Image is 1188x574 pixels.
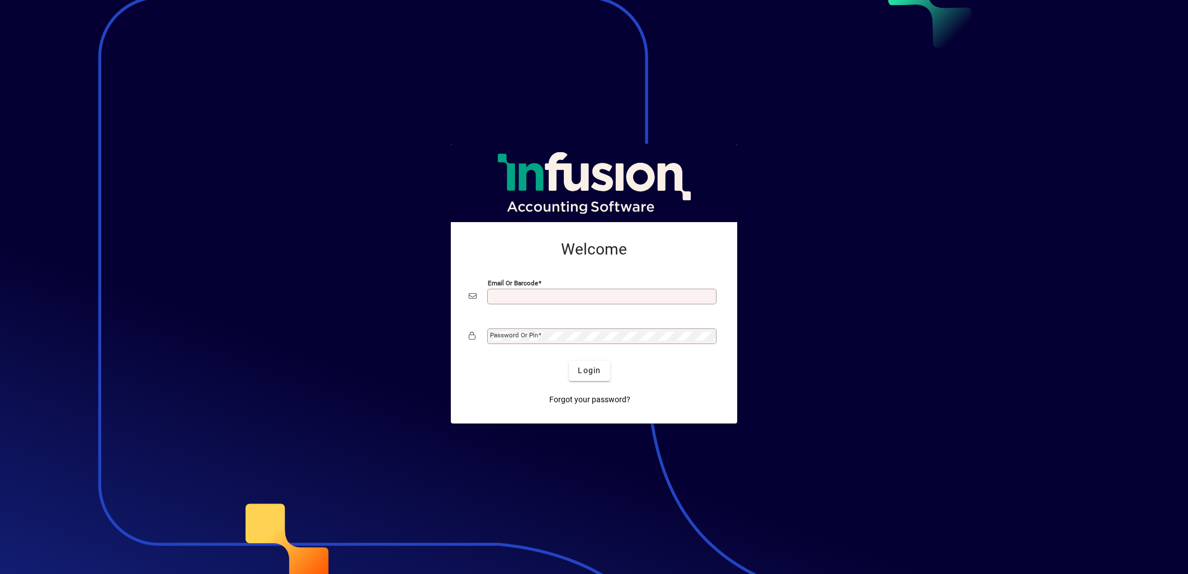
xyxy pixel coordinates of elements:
[469,240,719,259] h2: Welcome
[569,361,610,381] button: Login
[578,365,601,377] span: Login
[545,390,635,410] a: Forgot your password?
[488,279,538,286] mat-label: Email or Barcode
[549,394,630,406] span: Forgot your password?
[490,331,538,339] mat-label: Password or Pin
